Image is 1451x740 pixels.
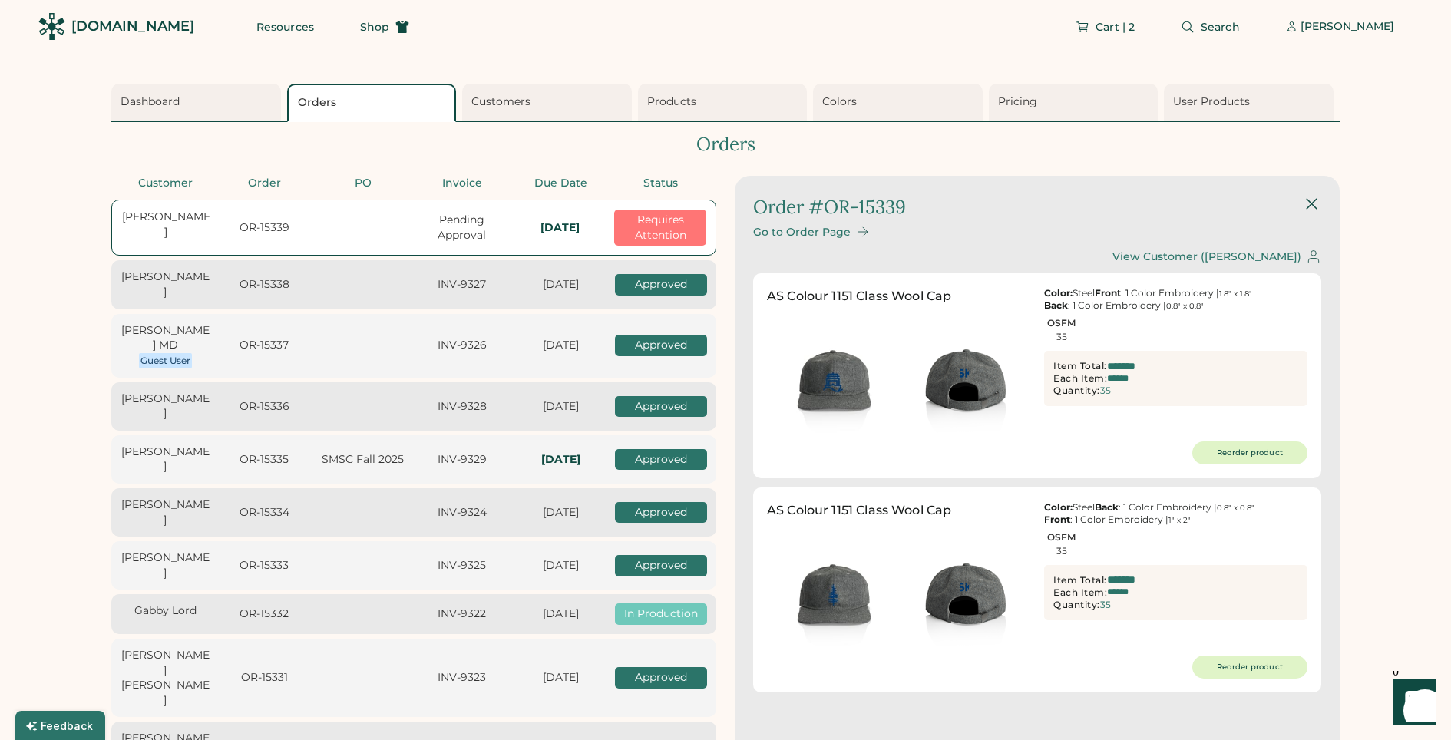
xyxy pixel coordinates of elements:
div: [PERSON_NAME] [121,444,210,474]
img: generate-image [767,312,899,444]
div: Approved [615,502,707,524]
strong: Back [1095,501,1119,513]
div: [DOMAIN_NAME] [71,17,194,36]
div: OR-15337 [220,338,309,353]
div: Steel : 1 Color Embroidery | : 1 Color Embroidery | [1044,501,1307,526]
div: OR-15336 [220,399,309,415]
div: 35 [1100,600,1111,610]
div: Products [647,94,803,110]
div: User Products [1173,94,1329,110]
div: Status [615,176,707,191]
span: Shop [360,21,389,32]
div: OR-15338 [220,277,309,292]
div: OR-15331 [220,670,309,685]
div: INV-9322 [417,606,507,622]
div: PO [319,176,408,191]
div: Quantity: [1053,599,1100,611]
div: OR-15339 [220,220,309,236]
div: Approved [615,667,707,689]
strong: Color: [1044,501,1073,513]
strong: Front [1095,287,1121,299]
div: Guest User [140,355,190,367]
div: Go to Order Page [753,226,851,239]
div: Requires Attention [614,210,706,246]
span: Search [1201,21,1240,32]
div: INV-9326 [417,338,507,353]
font: 0.8" x 0.8" [1166,301,1204,311]
div: [DATE] [516,558,606,573]
div: OSFM [1047,318,1076,329]
div: Orders [111,131,1340,157]
div: INV-9329 [417,452,507,467]
div: [PERSON_NAME] [121,391,210,421]
div: AS Colour 1151 Class Wool Cap [767,287,951,306]
div: INV-9328 [417,399,507,415]
div: Orders [298,95,451,111]
div: [DATE] [516,606,606,622]
div: Invoice [417,176,507,191]
div: [DATE] [516,399,606,415]
img: generate-image [899,526,1031,658]
div: In-Hands: Thu, Nov 6, 2025 [516,220,605,236]
button: Reorder product [1192,656,1307,679]
div: [PERSON_NAME] [121,269,210,299]
div: INV-9323 [417,670,507,685]
div: Each Item: [1053,372,1107,385]
button: Shop [342,12,428,42]
img: generate-image [899,312,1031,444]
button: Reorder product [1192,441,1307,464]
iframe: Front Chat [1378,671,1444,737]
div: Order [220,176,309,191]
div: 35 [1056,332,1067,342]
button: Search [1162,12,1258,42]
div: [PERSON_NAME] [121,497,210,527]
div: 35 [1100,385,1111,396]
div: Colors [822,94,978,110]
div: INV-9325 [417,558,507,573]
img: Rendered Logo - Screens [38,13,65,40]
div: Customer [121,176,210,191]
div: [PERSON_NAME] [1301,19,1394,35]
div: Quantity: [1053,385,1100,397]
div: In Production [615,603,707,625]
strong: Back [1044,299,1068,311]
div: Order #OR-15339 [753,194,906,220]
div: SMSC Fall 2025 [319,452,408,467]
div: Pending Approval [417,213,506,243]
div: Approved [615,449,707,471]
div: OSFM [1047,532,1076,543]
div: Item Total: [1053,574,1107,586]
div: Approved [615,555,707,576]
span: Cart | 2 [1096,21,1135,32]
font: 1" x 2" [1168,515,1191,525]
div: Approved [615,335,707,356]
div: Steel : 1 Color Embroidery | : 1 Color Embroidery | [1044,287,1307,312]
div: OR-15334 [220,505,309,520]
div: [PERSON_NAME] [PERSON_NAME] [121,648,210,708]
button: Resources [238,12,332,42]
font: 1.8" x 1.8" [1219,289,1252,299]
div: View Customer ([PERSON_NAME]) [1112,250,1301,263]
div: Approved [615,274,707,296]
div: INV-9324 [417,505,507,520]
div: 35 [1056,546,1067,557]
div: [PERSON_NAME] MD [121,323,210,353]
div: OR-15332 [220,606,309,622]
div: Dashboard [121,94,276,110]
div: [DATE] [516,277,606,292]
div: INV-9327 [417,277,507,292]
div: [DATE] [516,505,606,520]
div: OR-15333 [220,558,309,573]
div: [DATE] [516,670,606,685]
div: AS Colour 1151 Class Wool Cap [767,501,951,520]
img: generate-image [767,526,899,658]
div: In-Hands: Fri, Oct 24, 2025 [516,452,606,467]
div: [PERSON_NAME] [121,550,210,580]
strong: Color: [1044,287,1073,299]
div: Pricing [998,94,1154,110]
div: Each Item: [1053,586,1107,599]
font: 0.8" x 0.8" [1217,503,1254,513]
div: Approved [615,396,707,418]
div: OR-15335 [220,452,309,467]
button: Cart | 2 [1057,12,1153,42]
